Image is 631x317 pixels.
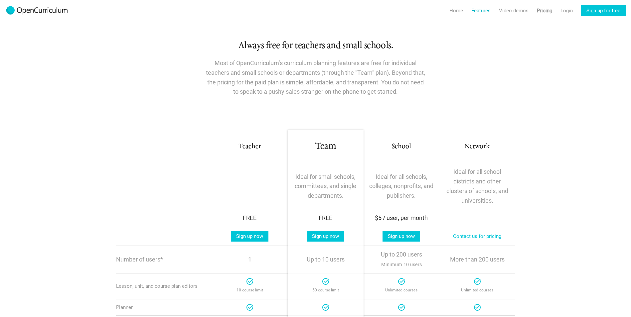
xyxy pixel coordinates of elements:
p: Ideal for small schools, committees, and single departments. [292,172,360,201]
p: More than 200 users [443,255,511,264]
p: Up to 200 users [368,250,435,269]
a: Contact us for pricing [448,231,507,242]
div: $5 / user, per month [368,213,435,223]
div: Lesson, unit, and course plan editors [116,283,212,289]
p: 50 course limit [292,285,360,295]
div: FREE [292,213,360,223]
a: Sign up for free [581,5,626,16]
h1: Always free for teachers and small schools. [116,40,515,52]
p: 10 course limit [216,285,284,295]
p: Up to 10 users [292,255,360,264]
p: Number of users* [116,257,212,263]
img: 2017-logo-m.png [5,5,69,16]
p: Most of OpenCurriculum’s curriculum planning features are free for individual teachers and small ... [206,58,425,97]
div: FREE [216,213,284,223]
p: Ideal for all school districts and other clusters of schools, and universities. [443,167,511,205]
span: Minimum 10 users [381,260,422,269]
p: 1 [216,255,284,264]
h1: Team [292,141,360,153]
a: Features [471,5,491,16]
h3: Teacher [216,142,284,152]
a: Video demos [499,5,529,16]
a: Sign up now [231,231,268,242]
a: Sign up now [383,231,420,242]
p: Unlimited courses [368,285,435,295]
h3: School [368,142,435,152]
h3: Network [443,142,511,152]
p: Unlimited courses [443,285,511,295]
a: Pricing [537,5,552,16]
a: Sign up now [307,231,344,242]
a: Login [560,5,573,16]
a: Home [449,5,463,16]
div: Planner [116,304,212,310]
p: Ideal for all schools, colleges, nonprofits, and publishers. [368,172,435,201]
